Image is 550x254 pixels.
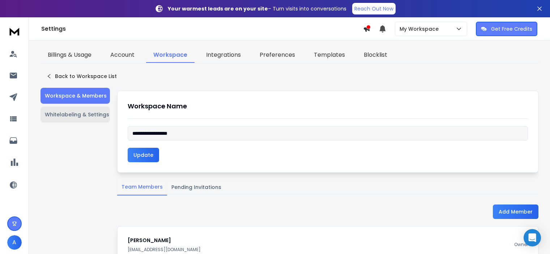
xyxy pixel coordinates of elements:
p: Owner [514,242,528,247]
button: Update [128,148,159,162]
button: Back to Workspace List [40,69,123,83]
a: Back to Workspace List [46,73,117,80]
img: logo [7,25,22,38]
a: Account [103,48,142,63]
h1: [PERSON_NAME] [128,237,201,244]
strong: Your warmest leads are on your site [168,5,268,12]
p: [EMAIL_ADDRESS][DOMAIN_NAME] [128,247,201,253]
a: Templates [307,48,352,63]
button: Get Free Credits [476,22,537,36]
h1: Settings [41,25,363,33]
button: Whitelabeling & Settings [40,107,110,122]
a: Workspace [146,48,195,63]
a: Blocklist [357,48,395,63]
a: Billings & Usage [40,48,99,63]
button: Pending Invitations [167,179,226,195]
p: – Turn visits into conversations [168,5,346,12]
p: My Workspace [400,25,442,33]
button: A [7,235,22,250]
p: Back to Workspace List [55,73,117,80]
p: Reach Out Now [354,5,393,12]
button: Workspace & Members [40,88,110,104]
a: Preferences [252,48,302,63]
div: Open Intercom Messenger [524,229,541,246]
a: Reach Out Now [352,3,396,14]
button: Team Members [117,179,167,195]
button: Add Member [493,205,538,219]
p: Get Free Credits [491,25,532,33]
h1: Workspace Name [128,101,528,111]
a: Integrations [199,48,248,63]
